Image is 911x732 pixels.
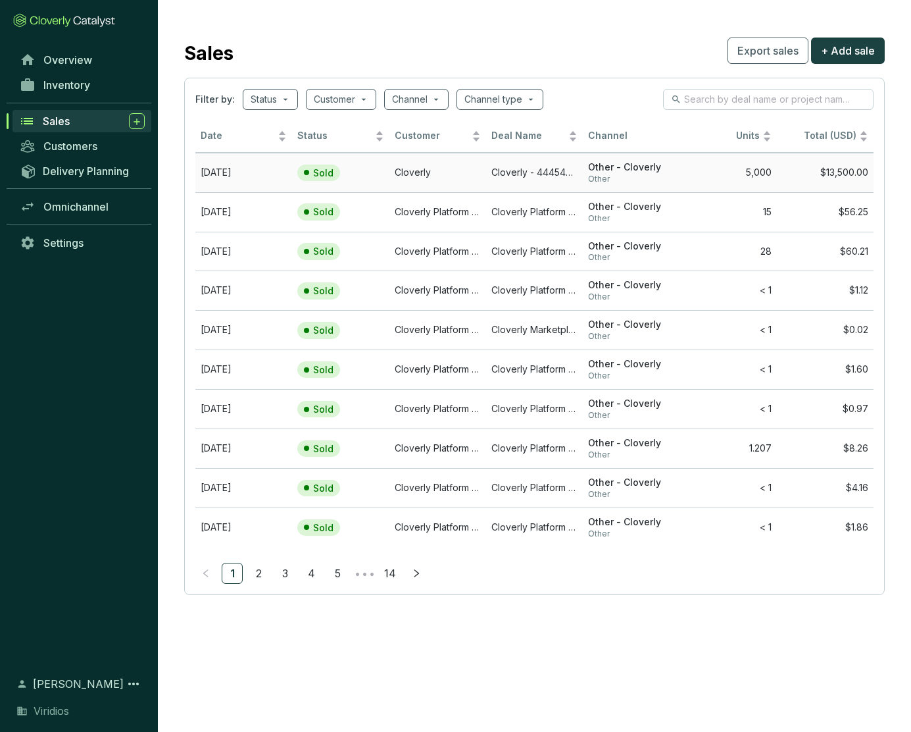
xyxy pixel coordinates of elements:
a: Overview [13,49,151,71]
td: Sep 24 2025 [195,153,292,192]
span: Total (USD) [804,130,856,141]
td: Cloverly Platform Katingan Peatland Restoration and Conservation Oct 12 [486,389,583,429]
td: < 1 [679,468,776,508]
li: 3 [274,563,295,584]
span: Other [588,292,674,302]
th: Customer [389,120,486,153]
span: Settings [43,236,84,249]
li: Previous Page [195,563,216,584]
span: [PERSON_NAME] [33,676,124,692]
li: 5 [327,563,348,584]
td: Oct 26 2024 [195,350,292,389]
p: Sold [313,483,333,494]
a: Inventory [13,74,151,96]
p: Sold [313,285,333,297]
td: < 1 [679,271,776,310]
a: Sales [12,110,151,132]
button: right [406,563,427,584]
td: Cloverly - 44454032012 [486,153,583,192]
td: Cloverly Platform Mai Ndombe REDD+ Oct 01 [486,508,583,547]
span: Sales [43,115,70,128]
span: Other - Cloverly [588,161,674,174]
th: Status [292,120,389,153]
span: Other - Cloverly [588,240,674,253]
td: Cloverly Platform Katingan Peatland Restoration and Conservation Oct 02 [486,468,583,508]
input: Search by deal name or project name... [684,92,854,107]
th: Channel [583,120,679,153]
td: Nov 28 2024 [195,271,292,310]
a: 5 [328,563,347,583]
span: Filter by: [195,93,235,106]
td: Jan 15 2024 [195,310,292,350]
td: Cloverly [389,153,486,192]
a: Delivery Planning [13,160,151,182]
span: Other - Cloverly [588,437,674,450]
td: Oct 10 2024 [195,429,292,468]
td: $13,500.00 [777,153,874,192]
td: $0.02 [777,310,874,350]
a: 3 [275,563,295,583]
span: Other [588,213,674,224]
span: Date [201,130,275,142]
td: Cloverly Platform Southern Cardamom REDD+ Dec 13 [486,232,583,271]
td: Cloverly Platform Buyer [389,350,486,389]
span: Overview [43,53,92,66]
td: < 1 [679,508,776,547]
p: Sold [313,325,333,336]
span: Other - Cloverly [588,398,674,410]
p: Sold [313,443,333,455]
p: Sold [313,404,333,415]
button: left [195,563,216,584]
li: 14 [380,563,401,584]
td: Dec 13 2024 [195,232,292,271]
td: Sep 09 2025 [195,192,292,232]
td: $60.21 [777,232,874,271]
span: Other - Cloverly [588,516,674,529]
span: left [201,569,210,578]
td: 5,000 [679,153,776,192]
span: Other - Cloverly [588,358,674,371]
li: Next 5 Pages [353,563,374,584]
a: 2 [249,563,268,583]
td: $56.25 [777,192,874,232]
button: Export sales [727,38,808,64]
td: Cloverly Platform Buyer [389,508,486,547]
a: Settings [13,232,151,254]
td: $1.60 [777,350,874,389]
span: Other [588,371,674,381]
a: Omnichannel [13,196,151,218]
span: Omnichannel [43,200,109,213]
td: Cloverly Platform Mai Ndombe V2018 Sep 9 [486,192,583,232]
span: right [412,569,421,578]
li: Next Page [406,563,427,584]
span: Other [588,252,674,263]
td: $0.97 [777,389,874,429]
span: Deal Name [491,130,566,142]
span: Other - Cloverly [588,279,674,292]
td: Cloverly Platform Katingan Peatland Restoration and Conservation Oct 10 [486,429,583,468]
td: Oct 02 2024 [195,468,292,508]
td: Cloverly Platform Buyer [389,232,486,271]
span: Other [588,450,674,460]
span: Other [588,529,674,539]
td: Cloverly Platform Buyer [389,271,486,310]
td: < 1 [679,310,776,350]
td: 1.207 [679,429,776,468]
td: Cloverly Platform Buyer [389,192,486,232]
p: Sold [313,364,333,376]
p: Sold [313,167,333,179]
th: Deal Name [486,120,583,153]
span: Customers [43,140,97,153]
a: 4 [301,563,321,583]
td: Cloverly Platform Buyer [389,429,486,468]
h2: Sales [184,39,234,67]
span: Other - Cloverly [588,319,674,331]
td: < 1 [679,389,776,429]
td: Cloverly Platform Buyer [389,310,486,350]
p: Sold [313,206,333,218]
a: 14 [380,563,400,583]
td: 28 [679,232,776,271]
span: Other [588,410,674,421]
span: Status [297,130,372,142]
td: Oct 01 2024 [195,508,292,547]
